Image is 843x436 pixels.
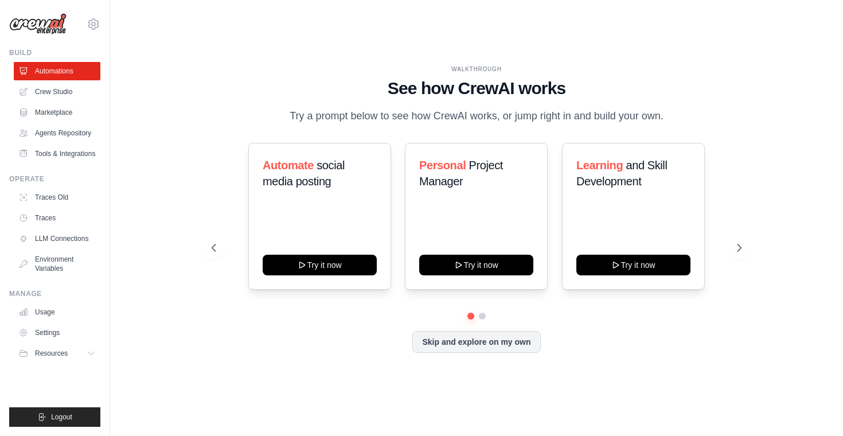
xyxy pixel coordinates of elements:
a: Usage [14,303,100,321]
button: Try it now [419,255,533,275]
button: Resources [14,344,100,363]
a: Settings [14,324,100,342]
div: Build [9,48,100,57]
div: Operate [9,174,100,184]
a: Automations [14,62,100,80]
a: Traces [14,209,100,227]
button: Logout [9,407,100,427]
span: Logout [51,412,72,422]
div: WALKTHROUGH [212,65,741,73]
a: Crew Studio [14,83,100,101]
div: Manage [9,289,100,298]
span: Automate [263,159,314,172]
a: Traces Old [14,188,100,207]
a: Marketplace [14,103,100,122]
button: Try it now [576,255,690,275]
a: LLM Connections [14,229,100,248]
span: Resources [35,349,68,358]
span: Personal [419,159,466,172]
h1: See how CrewAI works [212,78,741,99]
a: Environment Variables [14,250,100,278]
a: Agents Repository [14,124,100,142]
p: Try a prompt below to see how CrewAI works, or jump right in and build your own. [284,108,669,124]
a: Tools & Integrations [14,145,100,163]
img: Logo [9,13,67,35]
span: and Skill Development [576,159,667,188]
button: Skip and explore on my own [412,331,540,353]
button: Try it now [263,255,377,275]
span: Learning [576,159,623,172]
